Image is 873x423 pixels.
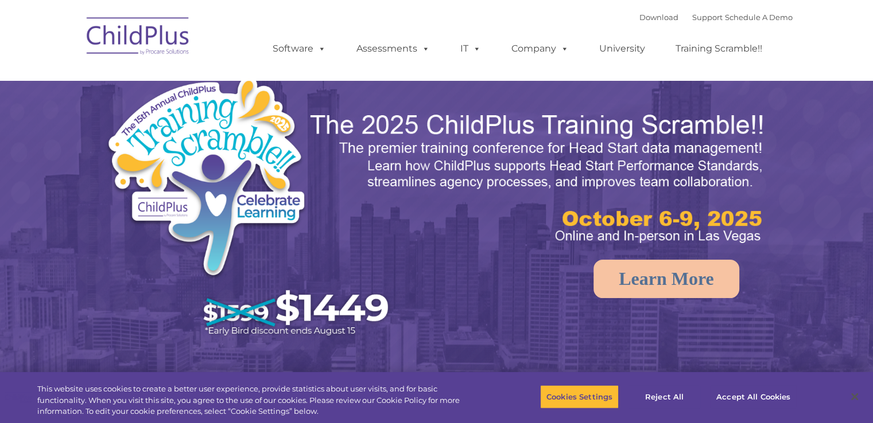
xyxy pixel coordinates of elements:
[449,37,492,60] a: IT
[664,37,774,60] a: Training Scramble!!
[639,13,793,22] font: |
[593,260,739,298] a: Learn More
[81,9,196,66] img: ChildPlus by Procare Solutions
[588,37,657,60] a: University
[261,37,337,60] a: Software
[639,13,678,22] a: Download
[692,13,723,22] a: Support
[500,37,580,60] a: Company
[540,385,619,409] button: Cookies Settings
[710,385,797,409] button: Accept All Cookies
[842,384,867,409] button: Close
[725,13,793,22] a: Schedule A Demo
[628,385,700,409] button: Reject All
[37,383,480,417] div: This website uses cookies to create a better user experience, provide statistics about user visit...
[345,37,441,60] a: Assessments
